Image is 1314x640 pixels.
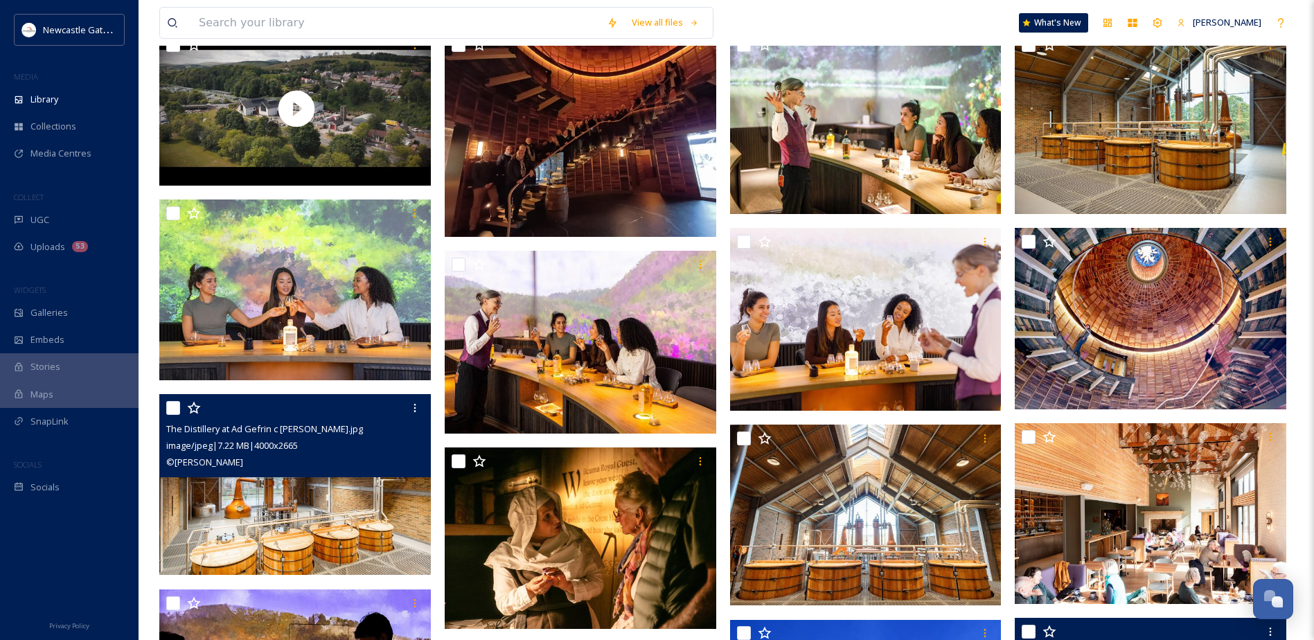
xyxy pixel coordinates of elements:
[159,394,431,575] img: The Distillery at Ad Gefrin c Sally Ann Norman.jpg
[30,388,53,401] span: Maps
[192,8,600,38] input: Search your library
[445,31,719,237] img: US Group Ad Gefrin
[730,425,1002,606] img: Inside the distillery of Ad Gefrin - home to Northumberland's first English Single Malt Whisky c ...
[1253,579,1293,619] button: Open Chat
[14,285,46,295] span: WIDGETS
[730,228,1004,411] img: 1025938-199.jpg
[30,360,60,373] span: Stories
[30,481,60,494] span: Socials
[159,31,434,186] img: thumbnail
[49,621,89,630] span: Privacy Policy
[14,459,42,470] span: SOCIALS
[166,456,243,468] span: © [PERSON_NAME]
[30,120,76,133] span: Collections
[30,306,68,319] span: Galleries
[730,31,1004,214] img: 1025921-199.jpg
[30,240,65,254] span: Uploads
[30,333,64,346] span: Embeds
[49,616,89,633] a: Privacy Policy
[30,415,69,428] span: SnapLink
[43,23,170,36] span: Newcastle Gateshead Initiative
[625,9,706,36] a: View all files
[14,71,38,82] span: MEDIA
[30,93,58,106] span: Library
[1019,13,1088,33] a: What's New
[166,439,298,452] span: image/jpeg | 7.22 MB | 4000 x 2665
[30,213,49,226] span: UGC
[1015,31,1289,214] img: 1025939-199.jpg
[22,23,36,37] img: DqD9wEUd_400x400.jpg
[72,241,88,252] div: 53
[445,251,719,434] img: 1025913-199.jpg
[30,147,91,160] span: Media Centres
[166,423,363,435] span: The Distillery at Ad Gefrin c [PERSON_NAME].jpg
[159,199,431,381] img: 1025940-199.jpg
[14,192,44,202] span: COLLECT
[1015,423,1286,605] img: The Bistro, Ad Gefrin Anglo-Saxon Museum & Distillery c Sally Ann Norman.jpg
[1015,228,1286,409] img: Making an entrance_Ad Gefrin Anglo-Saxon Museum & Distillery c Sally Ann Norman.jpg
[1193,16,1261,28] span: [PERSON_NAME]
[1170,9,1268,36] a: [PERSON_NAME]
[445,447,716,629] img: Anglo-Saxon crafts on display at Ad Gefrin Anglo-Saxon Museum & Distillery c Sally Ann Norman.jpg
